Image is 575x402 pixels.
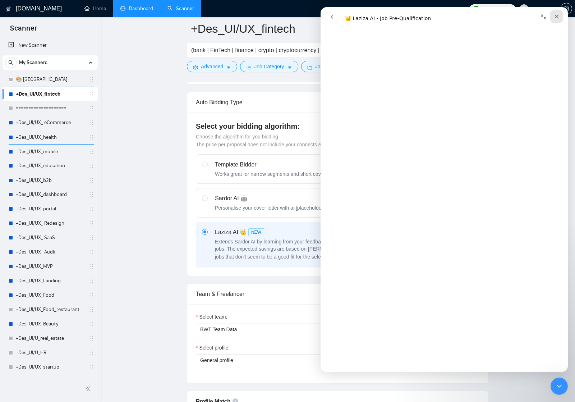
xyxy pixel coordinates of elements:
a: 🎨 [GEOGRAPHIC_DATA] [16,72,84,87]
span: Extends Sardor AI by learning from your feedback and automatically qualifying jobs. The expected ... [215,239,389,260]
span: holder [88,134,94,140]
input: Search Freelance Jobs... [191,46,383,55]
a: +Des_UI/UX_Food_restaurant [16,302,84,317]
span: holder [88,206,94,212]
span: holder [88,192,94,197]
span: 669 [505,5,512,13]
a: +Des_UI/UX_ Audit [16,245,84,259]
li: New Scanner [3,38,98,52]
a: +Des_UI/UX_b2b [16,173,84,188]
button: setting [561,3,572,14]
span: BWT Team Data [200,324,330,335]
span: holder [88,220,94,226]
a: +Des_UI/UX_portal [16,202,84,216]
span: Jobs [315,63,326,70]
a: New Scanner [8,38,92,52]
span: holder [88,178,94,183]
a: ==================== [16,101,84,115]
a: searchScanner [167,5,194,12]
a: homeHome [84,5,106,12]
span: General profile [200,357,233,363]
div: Works great for narrow segments and short cover letters that don't change. [215,170,382,178]
span: holder [88,77,94,82]
a: +Des_UI/UX_Beauty [16,317,84,331]
span: search [5,60,16,65]
a: +Des_UI/U_real_estate [16,331,84,346]
span: holder [88,292,94,298]
a: dashboardDashboard [120,5,153,12]
span: setting [193,65,198,70]
span: Advanced [201,63,223,70]
a: +Des_UI/UX_fintech [16,87,84,101]
span: 👑 [240,228,247,237]
span: holder [88,149,94,155]
span: Connects: [481,5,503,13]
span: holder [88,163,94,169]
a: +Des_UI/U_HR [16,346,84,360]
button: search [5,57,17,68]
div: Auto Bidding Type [196,92,480,113]
iframe: Intercom live chat [321,7,568,372]
a: +Des_UI/UX_ Redesign [16,216,84,230]
div: Template Bidder [215,160,382,169]
a: +Des_UI/UX_ SaaS [16,230,84,245]
a: +Des_UI/UX_ eCommerce [16,115,84,130]
a: +Des_UI/UX_health [16,130,84,145]
a: +Des_UI/UX_startup [16,360,84,374]
div: Team & Freelancer [196,284,480,304]
img: logo [6,3,11,15]
label: Select team: [196,313,227,321]
a: +Des_UI/UX_mobile [16,145,84,159]
span: caret-down [226,65,231,70]
span: holder [88,335,94,341]
iframe: Intercom live chat [551,378,568,395]
span: holder [88,307,94,312]
input: Scanner name... [191,20,474,38]
span: holder [88,321,94,327]
span: Job Category [254,63,284,70]
a: +Des_UI/UX_education [16,159,84,173]
button: barsJob Categorycaret-down [240,61,298,72]
img: upwork-logo.png [473,6,479,12]
a: +Des_UI/UX_ travel [16,374,84,389]
span: holder [88,278,94,284]
span: holder [88,105,94,111]
span: double-left [86,385,93,392]
span: bars [246,65,251,70]
span: Select profile: [199,344,230,352]
a: +Des_UI/UX_Food [16,288,84,302]
span: holder [88,364,94,370]
a: +Des_UI/UX_dashboard [16,187,84,202]
span: My Scanners [19,55,47,70]
span: user [521,6,526,11]
div: Sardor AI 🤖 [215,194,327,203]
span: caret-down [287,65,292,70]
span: NEW [248,228,264,236]
span: holder [88,120,94,125]
h4: Select your bidding algorithm: [196,121,480,131]
button: folderJobscaret-down [301,61,340,72]
a: +Des_UI/UX_Landing [16,274,84,288]
span: holder [88,249,94,255]
span: folder [307,65,312,70]
span: holder [88,235,94,241]
div: Laziza AI [215,228,395,237]
span: holder [88,350,94,356]
div: Personalise your cover letter with ai [placeholders] [215,204,327,211]
span: holder [88,91,94,97]
span: Choose the algorithm for you bidding. The price per proposal does not include your connects expen... [196,134,346,147]
span: holder [88,264,94,269]
span: Scanner [4,23,43,38]
a: +Des_UI/UX_MVP [16,259,84,274]
button: settingAdvancedcaret-down [187,61,237,72]
a: setting [561,6,572,12]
